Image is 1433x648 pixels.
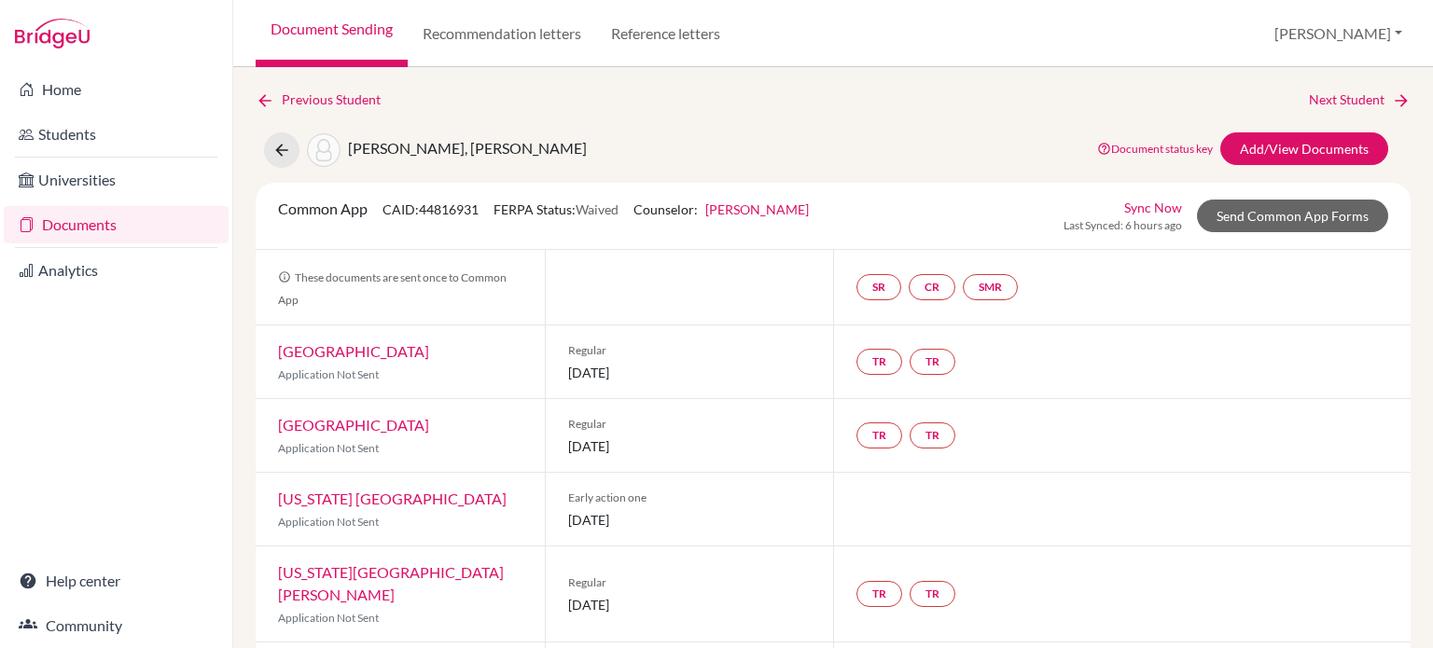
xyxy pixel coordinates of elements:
span: Regular [568,574,812,591]
span: [DATE] [568,510,812,530]
a: TR [910,349,955,375]
a: SR [856,274,901,300]
a: TR [856,422,902,448]
span: Common App [278,200,368,217]
a: TR [856,349,902,375]
span: [DATE] [568,436,812,456]
span: [DATE] [568,595,812,614]
span: Regular [568,342,812,359]
span: These documents are sent once to Common App [278,270,507,307]
a: TR [910,422,955,448]
a: Documents [4,206,229,243]
a: Home [4,71,229,108]
span: Application Not Sent [278,611,379,625]
span: Last Synced: 6 hours ago [1064,217,1182,234]
a: Sync Now [1124,198,1182,217]
a: [GEOGRAPHIC_DATA] [278,416,429,434]
span: Application Not Sent [278,441,379,455]
a: CR [909,274,955,300]
span: Counselor: [633,201,809,217]
a: Universities [4,161,229,199]
a: [US_STATE] [GEOGRAPHIC_DATA] [278,489,507,507]
a: [GEOGRAPHIC_DATA] [278,342,429,360]
a: Next Student [1309,90,1411,110]
span: CAID: 44816931 [383,201,479,217]
a: TR [856,581,902,607]
img: Bridge-U [15,19,90,48]
a: Previous Student [256,90,396,110]
a: Students [4,116,229,153]
a: Document status key [1097,142,1213,156]
span: [PERSON_NAME], [PERSON_NAME] [348,139,587,157]
span: Application Not Sent [278,367,379,381]
a: Community [4,607,229,644]
a: [US_STATE][GEOGRAPHIC_DATA][PERSON_NAME] [278,563,504,603]
a: Help center [4,562,229,600]
a: SMR [963,274,1018,300]
a: Add/View Documents [1220,132,1388,165]
span: Waived [576,201,619,217]
span: [DATE] [568,363,812,382]
span: Application Not Sent [278,515,379,529]
span: FERPA Status: [494,201,619,217]
a: Analytics [4,252,229,289]
span: Regular [568,416,812,433]
button: [PERSON_NAME] [1266,16,1411,51]
a: [PERSON_NAME] [705,201,809,217]
span: Early action one [568,489,812,506]
a: TR [910,581,955,607]
a: Send Common App Forms [1197,200,1388,232]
